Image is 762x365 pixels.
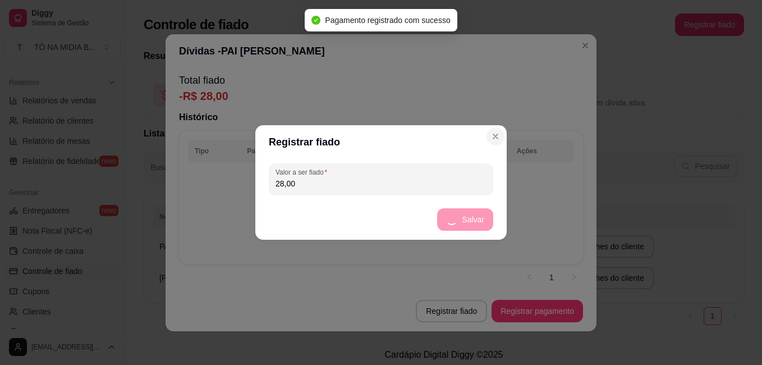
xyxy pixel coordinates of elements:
span: Pagamento registrado com sucesso [325,16,450,25]
span: check-circle [311,16,320,25]
input: Valor a ser fiado [276,178,486,189]
label: Valor a ser fiado [276,167,331,177]
header: Registrar fiado [255,125,507,159]
button: Close [486,127,504,145]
